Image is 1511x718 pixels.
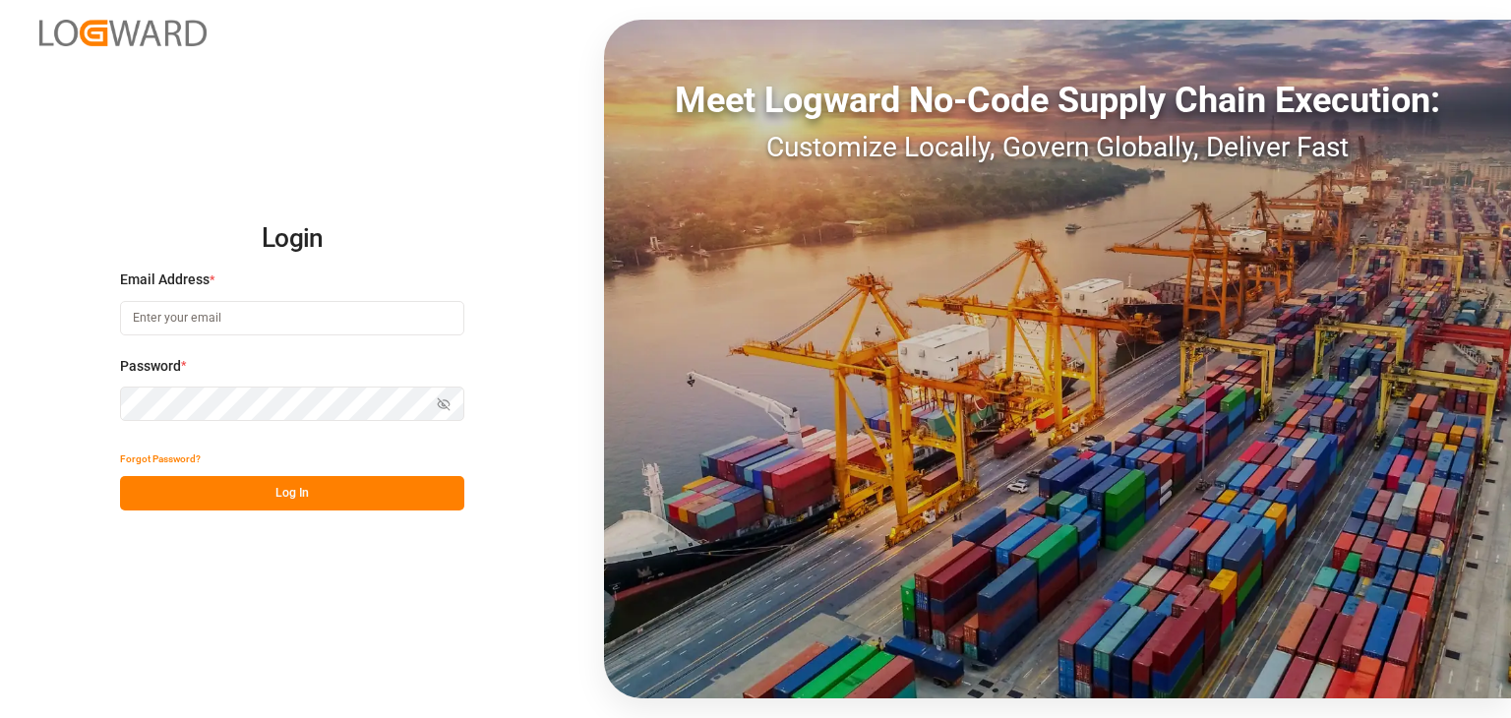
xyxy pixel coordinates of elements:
[120,269,210,290] span: Email Address
[120,356,181,377] span: Password
[120,442,201,476] button: Forgot Password?
[604,74,1511,127] div: Meet Logward No-Code Supply Chain Execution:
[120,208,464,270] h2: Login
[120,476,464,510] button: Log In
[604,127,1511,168] div: Customize Locally, Govern Globally, Deliver Fast
[39,20,207,46] img: Logward_new_orange.png
[120,301,464,335] input: Enter your email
